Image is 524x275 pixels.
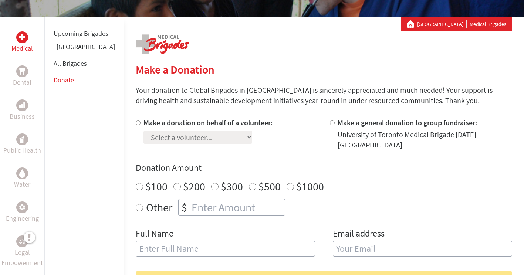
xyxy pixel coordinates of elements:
div: Dental [16,65,28,77]
h4: Donation Amount [136,162,512,174]
div: Business [16,99,28,111]
label: $500 [258,179,281,193]
div: Engineering [16,201,28,213]
div: $ [179,199,190,215]
li: Greece [54,42,115,55]
a: WaterWater [14,167,30,190]
img: Public Health [19,136,25,143]
div: University of Toronto Medical Brigade [DATE] [GEOGRAPHIC_DATA] [338,129,512,150]
p: Public Health [3,145,41,156]
img: Dental [19,68,25,75]
a: Public HealthPublic Health [3,133,41,156]
a: Upcoming Brigades [54,29,108,38]
p: Water [14,179,30,190]
div: Medical [16,31,28,43]
a: [GEOGRAPHIC_DATA] [57,43,115,51]
label: $1000 [296,179,324,193]
img: Medical [19,34,25,40]
li: Donate [54,72,115,88]
img: Legal Empowerment [19,239,25,244]
label: Make a general donation to group fundraiser: [338,118,477,127]
li: Upcoming Brigades [54,26,115,42]
a: MedicalMedical [11,31,33,54]
a: [GEOGRAPHIC_DATA] [417,20,467,28]
p: Engineering [6,213,39,224]
label: Make a donation on behalf of a volunteer: [143,118,273,127]
h2: Make a Donation [136,63,512,76]
input: Enter Full Name [136,241,315,257]
img: Business [19,102,25,108]
p: Legal Empowerment [1,247,43,268]
label: $100 [145,179,168,193]
a: All Brigades [54,59,87,68]
div: Public Health [16,133,28,145]
div: Medical Brigades [407,20,506,28]
label: Email address [333,228,385,241]
img: Engineering [19,204,25,210]
input: Your Email [333,241,512,257]
label: Full Name [136,228,173,241]
label: $200 [183,179,205,193]
p: Your donation to Global Brigades in [GEOGRAPHIC_DATA] is sincerely appreciated and much needed! Y... [136,85,512,106]
a: Legal EmpowermentLegal Empowerment [1,235,43,268]
a: DentalDental [13,65,31,88]
a: Donate [54,76,74,84]
img: Water [19,169,25,177]
img: logo-medical.png [136,34,189,54]
p: Dental [13,77,31,88]
label: Other [146,199,172,216]
p: Medical [11,43,33,54]
li: All Brigades [54,55,115,72]
input: Enter Amount [190,199,285,215]
div: Water [16,167,28,179]
a: BusinessBusiness [10,99,35,122]
a: EngineeringEngineering [6,201,39,224]
p: Business [10,111,35,122]
div: Legal Empowerment [16,235,28,247]
label: $300 [221,179,243,193]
